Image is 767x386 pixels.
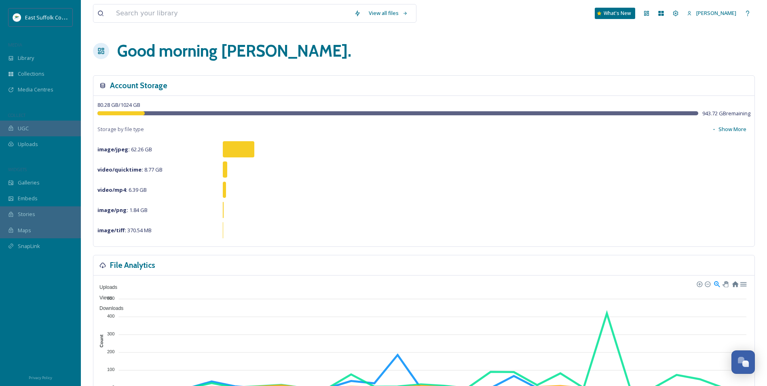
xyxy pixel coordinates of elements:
[18,140,38,148] span: Uploads
[29,372,52,382] a: Privacy Policy
[97,101,140,108] span: 80.28 GB / 1024 GB
[365,5,412,21] a: View all files
[731,280,738,287] div: Reset Zoom
[107,331,114,336] tspan: 300
[99,335,104,348] text: Count
[731,350,755,374] button: Open Chat
[107,295,114,300] tspan: 500
[110,259,155,271] h3: File Analytics
[93,284,117,290] span: Uploads
[18,195,38,202] span: Embeds
[93,295,112,301] span: Views
[740,280,746,287] div: Menu
[97,206,148,214] span: 1.84 GB
[107,314,114,318] tspan: 400
[107,349,114,354] tspan: 200
[18,86,53,93] span: Media Centres
[595,8,635,19] a: What's New
[18,70,44,78] span: Collections
[13,13,21,21] img: ESC%20Logo.png
[704,281,710,286] div: Zoom Out
[25,13,73,21] span: East Suffolk Council
[112,4,350,22] input: Search your library
[18,227,31,234] span: Maps
[18,54,34,62] span: Library
[8,112,25,118] span: COLLECT
[713,280,720,287] div: Selection Zoom
[708,121,750,137] button: Show More
[97,206,128,214] strong: image/png :
[723,281,727,286] div: Panning
[29,375,52,380] span: Privacy Policy
[8,166,27,172] span: WIDGETS
[8,42,22,48] span: MEDIA
[110,80,167,91] h3: Account Storage
[97,146,152,153] span: 62.26 GB
[702,110,750,117] span: 943.72 GB remaining
[18,210,35,218] span: Stories
[97,166,143,173] strong: video/quicktime :
[18,242,40,250] span: SnapLink
[696,281,702,286] div: Zoom In
[683,5,740,21] a: [PERSON_NAME]
[18,179,40,187] span: Galleries
[97,227,152,234] span: 370.54 MB
[117,39,351,63] h1: Good morning [PERSON_NAME] .
[696,9,736,17] span: [PERSON_NAME]
[97,166,163,173] span: 8.77 GB
[93,305,123,311] span: Downloads
[97,227,126,234] strong: image/tiff :
[107,367,114,372] tspan: 100
[97,186,127,193] strong: video/mp4 :
[97,146,130,153] strong: image/jpeg :
[97,186,147,193] span: 6.39 GB
[18,125,29,132] span: UGC
[97,125,144,133] span: Storage by file type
